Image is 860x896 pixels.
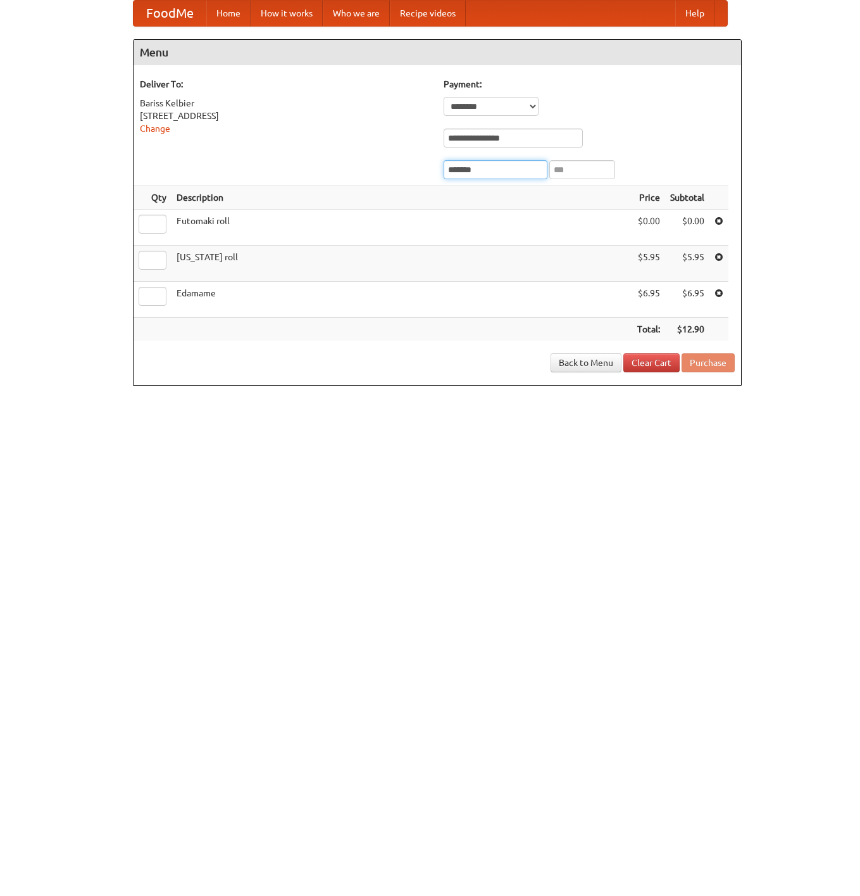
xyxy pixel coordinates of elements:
[171,186,632,210] th: Description
[665,186,709,210] th: Subtotal
[171,282,632,318] td: Edamame
[632,210,665,246] td: $0.00
[665,318,709,341] th: $12.90
[323,1,390,26] a: Who we are
[444,78,735,91] h5: Payment:
[682,353,735,372] button: Purchase
[140,78,431,91] h5: Deliver To:
[675,1,714,26] a: Help
[623,353,680,372] a: Clear Cart
[140,123,170,134] a: Change
[134,1,206,26] a: FoodMe
[140,97,431,110] div: Bariss Kelbier
[665,246,709,282] td: $5.95
[632,186,665,210] th: Price
[171,246,632,282] td: [US_STATE] roll
[251,1,323,26] a: How it works
[171,210,632,246] td: Futomaki roll
[665,210,709,246] td: $0.00
[632,318,665,341] th: Total:
[206,1,251,26] a: Home
[632,246,665,282] td: $5.95
[390,1,466,26] a: Recipe videos
[134,40,741,65] h4: Menu
[551,353,621,372] a: Back to Menu
[665,282,709,318] td: $6.95
[140,110,431,122] div: [STREET_ADDRESS]
[632,282,665,318] td: $6.95
[134,186,171,210] th: Qty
